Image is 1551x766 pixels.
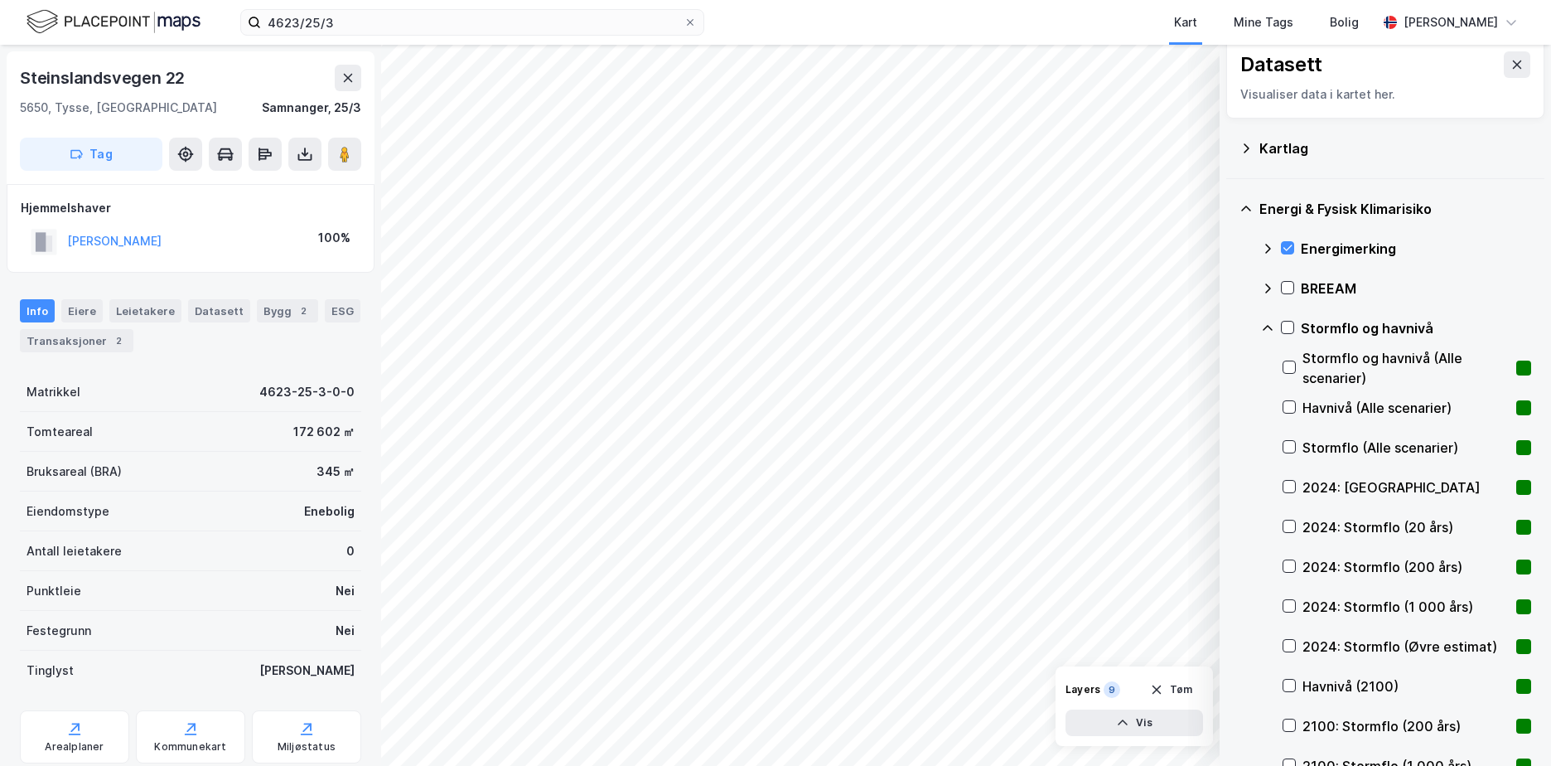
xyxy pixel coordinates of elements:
div: 4623-25-3-0-0 [259,382,355,402]
div: Transaksjoner [20,329,133,352]
div: Datasett [188,299,250,322]
div: Mine Tags [1234,12,1293,32]
div: Datasett [1240,51,1322,78]
div: 2100: Stormflo (200 års) [1302,716,1510,736]
button: Tøm [1139,676,1203,703]
div: Matrikkel [27,382,80,402]
div: Hjemmelshaver [21,198,360,218]
div: [PERSON_NAME] [259,661,355,681]
div: Eiere [61,299,103,322]
div: Enebolig [304,502,355,521]
div: 2 [295,303,312,319]
div: 172 602 ㎡ [293,422,355,442]
div: Kart [1174,12,1197,32]
div: 100% [318,228,350,248]
div: Energi & Fysisk Klimarisiko [1259,199,1531,219]
div: Kommunekart [154,740,226,754]
div: Eiendomstype [27,502,109,521]
div: 2024: Stormflo (1 000 års) [1302,597,1510,617]
div: Layers [1065,683,1100,696]
div: 5650, Tysse, [GEOGRAPHIC_DATA] [20,98,217,118]
div: Kartlag [1259,138,1531,158]
div: Stormflo og havnivå [1301,318,1531,338]
div: 0 [346,541,355,561]
div: Samnanger, 25/3 [262,98,361,118]
div: Steinslandsvegen 22 [20,65,188,91]
button: Tag [20,138,162,171]
div: Bruksareal (BRA) [27,462,122,482]
div: Arealplaner [45,740,104,754]
div: Info [20,299,55,322]
div: Stormflo (Alle scenarier) [1302,438,1510,458]
div: [PERSON_NAME] [1404,12,1498,32]
button: Vis [1065,710,1203,736]
div: BREEAM [1301,279,1531,298]
div: Leietakere [109,299,181,322]
div: Punktleie [27,581,81,601]
div: 2 [110,332,127,349]
div: 2024: Stormflo (Øvre estimat) [1302,637,1510,657]
div: Visualiser data i kartet her. [1240,85,1530,104]
div: Havnivå (Alle scenarier) [1302,398,1510,418]
div: Nei [336,581,355,601]
div: 345 ㎡ [316,462,355,482]
div: Stormflo og havnivå (Alle scenarier) [1302,348,1510,388]
iframe: Chat Widget [1468,686,1551,766]
div: 2024: [GEOGRAPHIC_DATA] [1302,478,1510,497]
div: 2024: Stormflo (200 års) [1302,557,1510,577]
div: Antall leietakere [27,541,122,561]
input: Søk på adresse, matrikkel, gårdeiere, leietakere eller personer [261,10,684,35]
div: Bygg [257,299,318,322]
div: Bolig [1330,12,1359,32]
div: ESG [325,299,360,322]
img: logo.f888ab2527a4732fd821a326f86c7f29.svg [27,7,201,36]
div: 9 [1104,681,1120,698]
div: Tinglyst [27,661,74,681]
div: Tomteareal [27,422,93,442]
div: 2024: Stormflo (20 års) [1302,517,1510,537]
div: Nei [336,621,355,641]
div: Miljøstatus [278,740,336,754]
div: Festegrunn [27,621,91,641]
div: Energimerking [1301,239,1531,259]
div: Havnivå (2100) [1302,676,1510,696]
